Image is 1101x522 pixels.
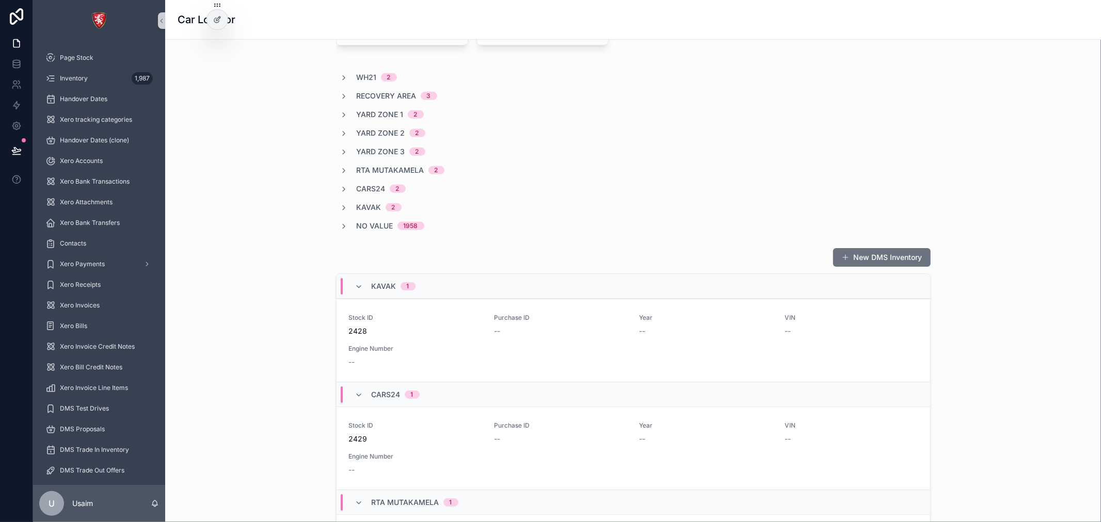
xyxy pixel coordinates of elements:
[39,296,159,315] a: Xero Invoices
[833,248,931,267] button: New DMS Inventory
[414,110,418,119] div: 2
[60,54,93,62] span: Page Stock
[39,69,159,88] a: Inventory1,987
[349,434,482,444] span: 2429
[349,421,482,430] span: Stock ID
[39,131,159,150] a: Handover Dates (clone)
[60,95,107,103] span: Handover Dates
[60,136,129,144] span: Handover Dates (clone)
[494,434,500,444] span: --
[357,202,381,213] span: Kavak
[357,72,377,83] span: WH21
[60,384,128,392] span: Xero Invoice Line Items
[392,203,395,211] div: 2
[60,198,113,206] span: Xero Attachments
[357,221,393,231] span: No value
[416,148,419,156] div: 2
[60,177,130,186] span: Xero Bank Transactions
[427,92,431,100] div: 3
[39,90,159,108] a: Handover Dates
[39,152,159,170] a: Xero Accounts
[39,441,159,459] a: DMS Trade In Inventory
[60,466,124,475] span: DMS Trade Out Offers
[337,406,930,490] a: Stock ID2429Purchase ID--Year--VIN--Engine Number--
[39,193,159,211] a: Xero Attachments
[416,129,419,137] div: 2
[357,146,405,157] span: Yard Zone 3
[337,299,930,382] a: Stock ID2428Purchase ID--Year--VIN--Engine Number--
[357,184,386,194] span: Cars24
[72,498,93,509] p: Usaim
[349,452,482,461] span: Engine Number
[39,110,159,129] a: Xero tracking categories
[494,326,500,336] span: --
[60,342,135,351] span: Xero Invoice Credit Notes
[60,116,132,124] span: Xero tracking categories
[372,497,439,508] span: RTA Mutakamela
[450,498,452,507] div: 1
[357,91,417,101] span: Recovery Area
[640,421,773,430] span: Year
[349,326,482,336] span: 2428
[60,404,109,413] span: DMS Test Drives
[39,48,159,67] a: Page Stock
[60,74,88,83] span: Inventory
[39,399,159,418] a: DMS Test Drives
[494,314,627,322] span: Purchase ID
[785,434,791,444] span: --
[60,322,87,330] span: Xero Bills
[407,282,409,290] div: 1
[49,497,55,510] span: U
[39,275,159,294] a: Xero Receipts
[39,234,159,253] a: Contacts
[435,166,438,174] div: 2
[60,301,100,309] span: Xero Invoices
[39,317,159,335] a: Xero Bills
[640,314,773,322] span: Year
[785,314,918,322] span: VIN
[785,421,918,430] span: VIN
[39,461,159,480] a: DMS Trade Out Offers
[349,465,355,475] span: --
[60,425,105,433] span: DMS Proposals
[39,337,159,356] a: Xero Invoice Credit Notes
[60,281,101,289] span: Xero Receipts
[357,165,424,175] span: RTA Mutakamela
[387,73,391,81] div: 2
[372,389,401,400] span: Cars24
[39,358,159,377] a: Xero Bill Credit Notes
[357,109,404,120] span: Yard Zone 1
[39,214,159,232] a: Xero Bank Transfers
[60,446,129,454] span: DMS Trade In Inventory
[494,421,627,430] span: Purchase ID
[60,157,103,165] span: Xero Accounts
[39,379,159,397] a: Xero Invoice Line Items
[33,41,165,485] div: scrollable content
[39,255,159,273] a: Xero Payments
[404,222,418,230] div: 1958
[60,260,105,268] span: Xero Payments
[411,390,413,399] div: 1
[91,12,107,29] img: App logo
[372,281,396,291] span: Kavak
[640,434,646,444] span: --
[39,420,159,438] a: DMS Proposals
[60,363,122,371] span: Xero Bill Credit Notes
[349,314,482,322] span: Stock ID
[396,185,400,193] div: 2
[60,219,120,227] span: Xero Bank Transfers
[640,326,646,336] span: --
[357,128,405,138] span: Yard Zone 2
[39,172,159,191] a: Xero Bank Transactions
[132,72,153,85] div: 1,987
[785,326,791,336] span: --
[349,345,482,353] span: Engine Number
[178,12,235,27] h1: Car Locator
[60,239,86,248] span: Contacts
[349,357,355,367] span: --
